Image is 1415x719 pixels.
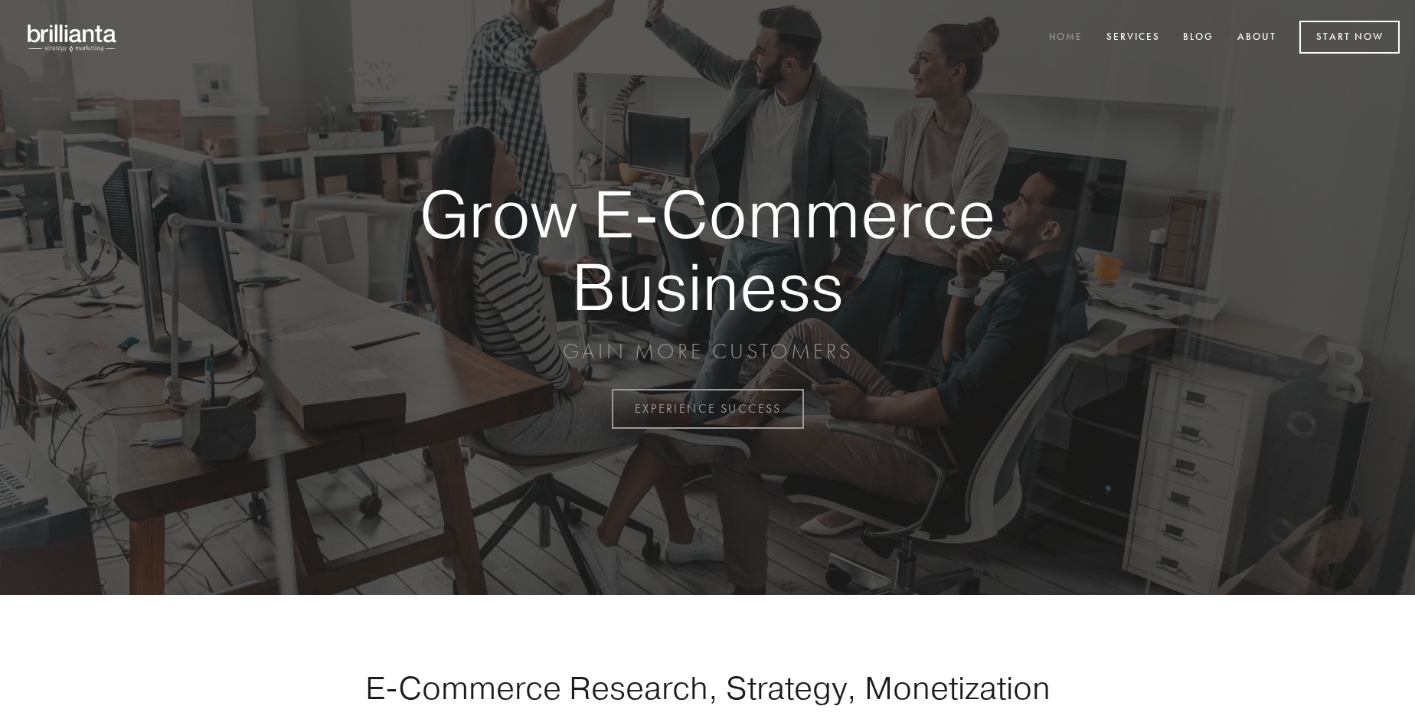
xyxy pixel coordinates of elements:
a: EXPERIENCE SUCCESS [612,389,804,429]
a: About [1227,25,1286,51]
strong: Grow E-Commerce Business [366,178,1049,322]
a: Blog [1173,25,1224,51]
p: GAIN MORE CUSTOMERS [366,338,1049,365]
a: Services [1096,25,1170,51]
img: brillianta - research, strategy, marketing [15,15,130,60]
h1: E-Commerce Research, Strategy, Monetization [317,668,1098,707]
a: Home [1039,25,1093,51]
a: Start Now [1299,21,1400,54]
